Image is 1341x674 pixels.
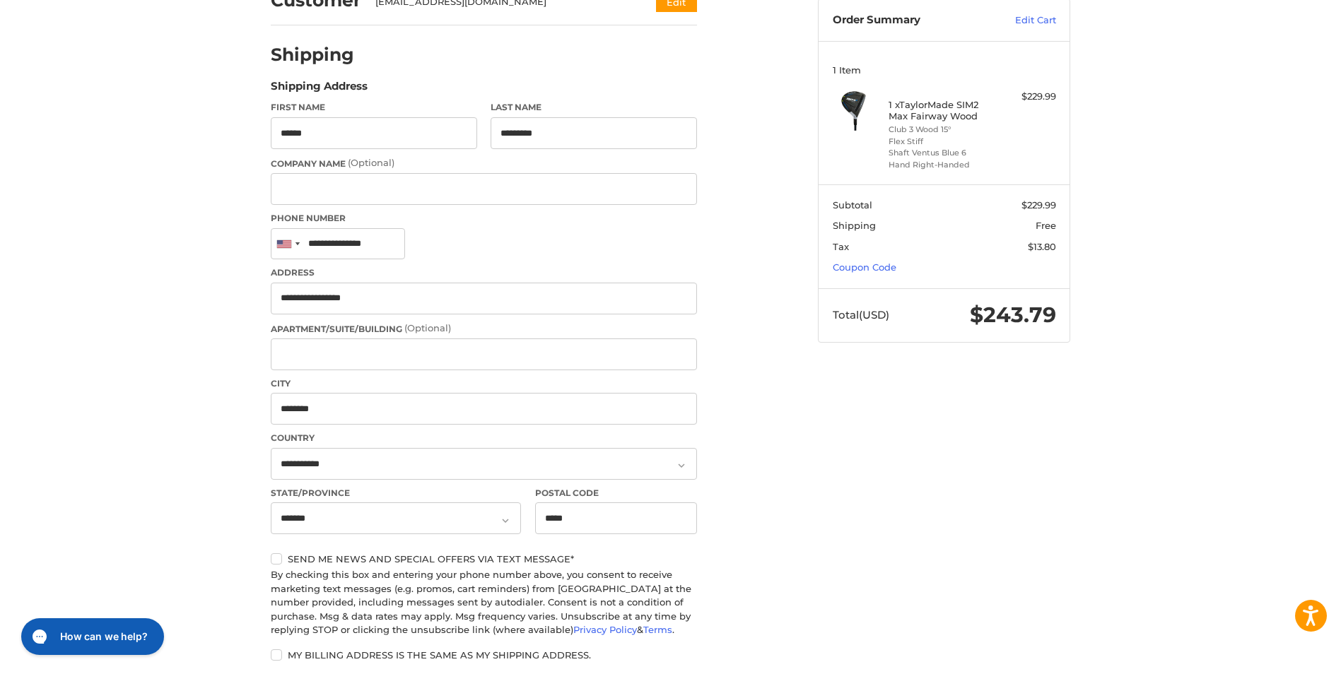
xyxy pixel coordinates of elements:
[889,147,997,159] li: Shaft Ventus Blue 6
[271,229,304,259] div: United States: +1
[889,124,997,136] li: Club 3 Wood 15°
[1021,199,1056,211] span: $229.99
[271,101,477,114] label: First Name
[271,553,697,564] label: Send me news and special offers via text message*
[833,199,872,211] span: Subtotal
[271,568,697,637] div: By checking this box and entering your phone number above, you consent to receive marketing text ...
[271,156,697,170] label: Company Name
[833,64,1056,76] h3: 1 Item
[970,302,1056,328] span: $243.79
[643,624,672,635] a: Terms
[535,487,698,499] label: Postal Code
[271,487,521,499] label: State/Province
[833,13,985,28] h3: Order Summary
[1000,90,1056,104] div: $229.99
[889,159,997,171] li: Hand Right-Handed
[271,266,697,279] label: Address
[271,377,697,390] label: City
[14,613,168,660] iframe: Gorgias live chat messenger
[985,13,1056,28] a: Edit Cart
[889,99,997,122] h4: 1 x TaylorMade SIM2 Max Fairway Wood
[491,101,697,114] label: Last Name
[833,308,889,321] span: Total (USD)
[1036,220,1056,231] span: Free
[348,157,394,168] small: (Optional)
[271,44,354,66] h2: Shipping
[833,241,849,252] span: Tax
[271,432,697,444] label: Country
[271,78,368,101] legend: Shipping Address
[833,261,896,273] a: Coupon Code
[271,649,697,661] label: My billing address is the same as my shipping address.
[404,322,451,333] small: (Optional)
[271,212,697,225] label: Phone Number
[833,220,876,231] span: Shipping
[889,136,997,148] li: Flex Stiff
[1028,241,1056,252] span: $13.80
[271,321,697,336] label: Apartment/Suite/Building
[573,624,637,635] a: Privacy Policy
